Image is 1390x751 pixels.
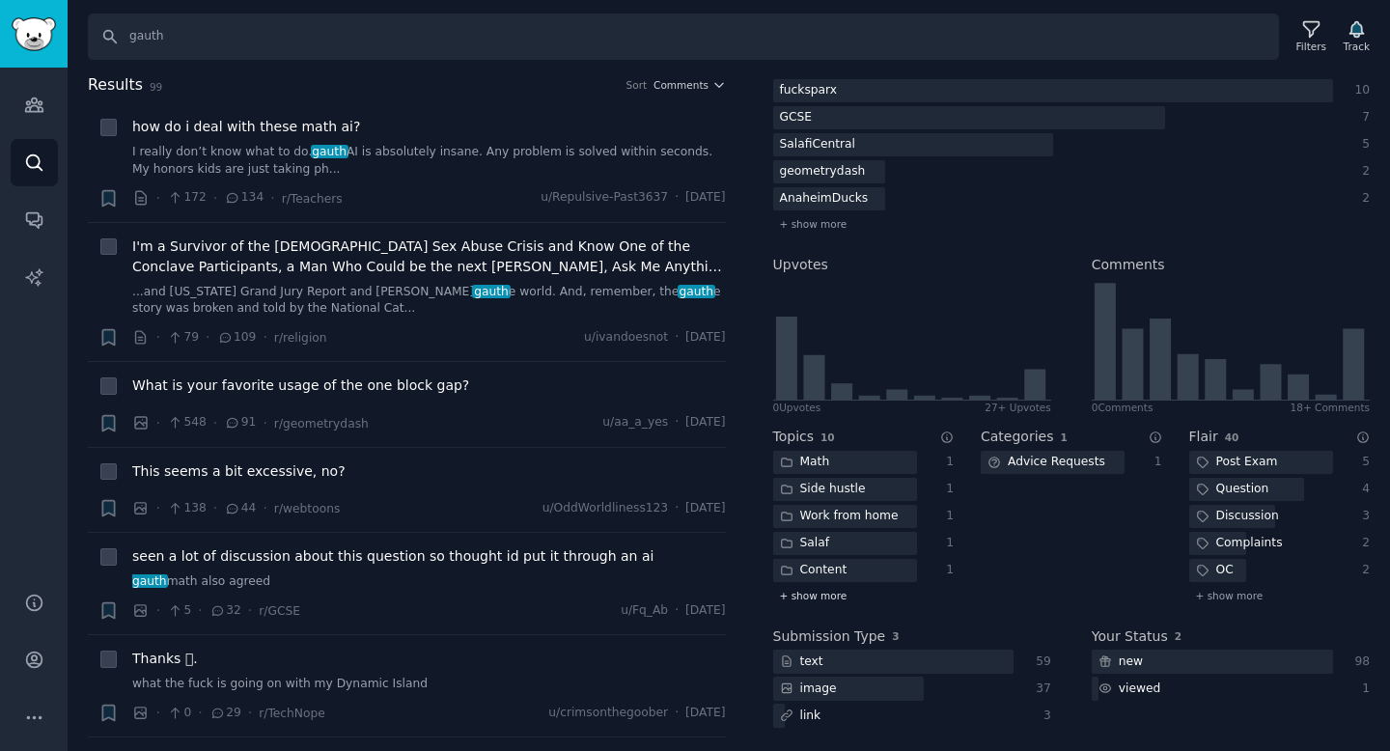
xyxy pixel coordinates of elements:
[773,255,828,275] h2: Upvotes
[1296,40,1326,53] div: Filters
[1189,478,1276,502] div: Question
[198,600,202,621] span: ·
[773,427,815,447] h2: Topics
[263,498,266,518] span: ·
[1344,40,1370,53] div: Track
[981,427,1053,447] h2: Categories
[773,79,845,103] div: fucksparx
[773,677,844,701] div: image
[1225,431,1239,443] span: 40
[1034,708,1051,725] div: 3
[820,431,835,443] span: 10
[132,117,360,137] a: how do i deal with these math ai?
[156,600,160,621] span: ·
[937,481,955,498] div: 1
[274,417,369,431] span: r/geometrydash
[773,559,854,583] div: Content
[167,705,191,722] span: 0
[132,375,469,396] a: What is your favorite usage of the one block gap?
[1353,508,1371,525] div: 3
[1196,589,1264,602] span: + show more
[675,500,679,517] span: ·
[88,73,143,97] span: Results
[213,188,217,209] span: ·
[1175,630,1181,642] span: 2
[1353,82,1371,99] div: 10
[685,189,725,207] span: [DATE]
[541,189,668,207] span: u/Repulsive-Past3637
[132,573,726,591] a: gauthmath also agreed
[685,329,725,347] span: [DATE]
[937,535,955,552] div: 1
[248,703,252,723] span: ·
[311,145,348,158] span: gauth
[1337,16,1376,57] button: Track
[773,626,886,647] h2: Submission Type
[1092,255,1165,275] h2: Comments
[780,589,848,602] span: + show more
[132,284,726,318] a: ...and [US_STATE] Grand Jury Report and [PERSON_NAME]gauthe world. And, remember, thegauthe story...
[1189,505,1286,529] div: Discussion
[209,705,241,722] span: 29
[167,414,207,431] span: 548
[274,502,340,515] span: r/webtoons
[132,546,653,567] a: seen a lot of discussion about this question so thought id put it through an ai
[937,562,955,579] div: 1
[1353,535,1371,552] div: 2
[678,285,715,298] span: gauth
[1353,562,1371,579] div: 2
[132,461,346,482] a: This seems a bit excessive, no?
[1353,481,1371,498] div: 4
[675,602,679,620] span: ·
[132,649,198,669] a: Thanks .
[1189,532,1290,556] div: Complaints
[156,703,160,723] span: ·
[773,187,876,211] div: AnaheimDucks
[274,331,327,345] span: r/religion
[1092,650,1150,674] div: new
[780,217,848,231] span: + show more
[132,144,726,178] a: I really don’t know what to do.gauthAI is absolutely insane. Any problem is solved within seconds...
[773,650,830,674] div: text
[1353,681,1371,698] div: 1
[1189,427,1218,447] h2: Flair
[1189,451,1285,475] div: Post Exam
[892,630,899,642] span: 3
[270,188,274,209] span: ·
[773,133,863,157] div: SalafiCentral
[1353,654,1371,671] div: 98
[937,454,955,471] div: 1
[985,401,1051,414] div: 27+ Upvotes
[653,78,709,92] span: Comments
[675,189,679,207] span: ·
[542,500,668,517] span: u/OddWorldliness123
[213,413,217,433] span: ·
[773,401,821,414] div: 0 Upvote s
[167,329,199,347] span: 79
[217,329,257,347] span: 109
[773,478,873,502] div: Side hustle
[1060,431,1067,443] span: 1
[773,451,837,475] div: Math
[282,192,343,206] span: r/Teachers
[259,604,300,618] span: r/GCSE
[1092,626,1168,647] h2: Your Status
[584,329,668,347] span: u/ivandoesnot
[130,574,168,588] span: gauth
[150,81,162,93] span: 99
[1034,654,1051,671] div: 59
[167,602,191,620] span: 5
[263,413,266,433] span: ·
[685,500,725,517] span: [DATE]
[156,498,160,518] span: ·
[263,327,266,348] span: ·
[132,676,726,693] a: what the fuck is going on with my Dynamic Island
[937,508,955,525] div: 1
[156,327,160,348] span: ·
[213,498,217,518] span: ·
[981,451,1112,475] div: Advice Requests
[773,106,820,130] div: GCSE
[156,188,160,209] span: ·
